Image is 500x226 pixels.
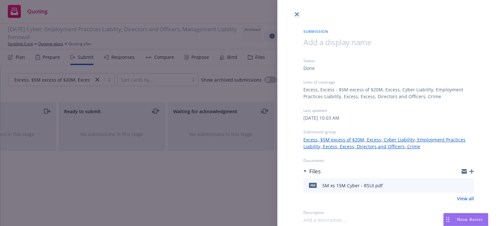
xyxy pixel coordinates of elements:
button: download file [455,181,460,189]
div: Description [303,210,474,215]
div: Files [303,167,321,176]
div: Documents [303,158,474,163]
div: Done [303,65,315,72]
div: Lines of coverage [303,79,474,85]
div: Submission group [303,129,474,135]
a: Excess, $5M excess of $20M, Excess, Cyber Liability, Employment Practices Liability, Excess, Exce... [303,136,474,150]
span: Nova Assist [457,217,483,222]
button: preview file [465,181,471,189]
div: Last updated [303,108,474,113]
span: Submission [303,29,474,34]
h3: Files [309,167,321,176]
div: [DATE] 10:03 AM [303,114,340,121]
a: View all [457,195,474,202]
div: 5M xs 15M Cyber - RSUI.pdf [322,182,383,189]
button: Nova Assist [443,213,488,226]
a: close [293,10,301,18]
div: Drag to move [444,213,452,226]
span: pdf [309,183,317,188]
div: Status [303,58,474,63]
div: Excess, Excess - $5M excess of $20M, Excess, Cyber Liability, Employment Practices Liability, Exc... [303,86,474,100]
